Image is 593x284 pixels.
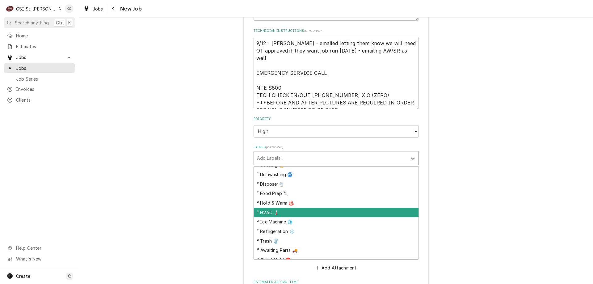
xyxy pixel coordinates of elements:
[254,170,418,179] div: ² Dishwashing 🌀
[4,52,75,62] a: Go to Jobs
[254,145,419,165] div: Labels
[4,84,75,94] a: Invoices
[304,29,322,32] span: ( optional )
[254,208,418,217] div: ² HVAC 🌡️
[266,146,283,149] span: ( optional )
[4,41,75,52] a: Estimates
[16,273,30,279] span: Create
[4,95,75,105] a: Clients
[81,4,106,14] a: Jobs
[56,19,64,26] span: Ctrl
[254,245,418,255] div: ³ Awaiting Parts 🚚
[16,256,71,262] span: What's New
[118,5,142,13] span: New Job
[68,273,71,279] span: C
[254,28,419,109] div: Technician Instructions
[16,54,63,61] span: Jobs
[254,217,418,227] div: ² Ice Machine 🧊
[4,17,75,28] button: Search anythingCtrlK
[16,65,72,71] span: Jobs
[254,236,418,246] div: ² Trash 🗑️
[4,243,75,253] a: Go to Help Center
[65,4,74,13] div: Kelly Christen's Avatar
[6,4,14,13] div: C
[16,76,72,82] span: Job Series
[4,254,75,264] a: Go to What's New
[108,4,118,14] button: Navigate back
[254,145,419,150] label: Labels
[254,117,419,121] label: Priority
[6,4,14,13] div: CSI St. Louis's Avatar
[65,4,74,13] div: KC
[254,227,418,236] div: ² Refrigeration ❄️
[4,74,75,84] a: Job Series
[16,245,71,251] span: Help Center
[16,97,72,103] span: Clients
[254,179,418,189] div: ² Disposer🌪️
[254,252,419,272] div: Attachments
[16,6,56,12] div: CSI St. [PERSON_NAME]
[93,6,103,12] span: Jobs
[16,86,72,92] span: Invoices
[4,63,75,73] a: Jobs
[314,264,358,272] button: Add Attachment
[68,19,71,26] span: K
[254,28,419,33] label: Technician Instructions
[254,198,418,208] div: ² Hold & Warm ♨️
[16,43,72,50] span: Estimates
[15,19,49,26] span: Search anything
[254,255,418,265] div: ³ Client Hold ⛔️
[254,189,418,198] div: ² Food Prep 🔪
[16,32,72,39] span: Home
[254,117,419,137] div: Priority
[254,37,419,109] textarea: 9/12 - [PERSON_NAME] - emailed letting them know we will need OT approved if they want job run [D...
[4,31,75,41] a: Home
